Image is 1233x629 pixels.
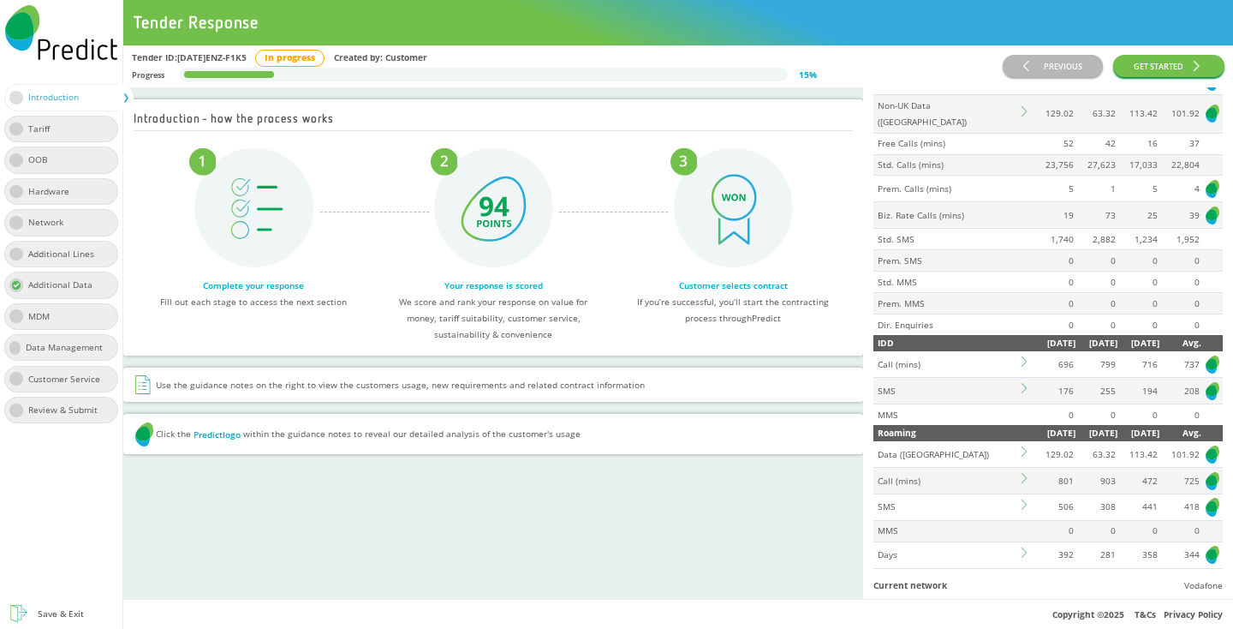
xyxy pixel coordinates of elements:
[873,378,1019,404] td: SMS
[873,250,1019,272] td: Prem. SMS
[1184,578,1223,594] div: Vodafone
[5,5,117,60] img: Predict Mobile
[1033,351,1075,377] td: 696
[1033,494,1075,521] td: 506
[1159,351,1201,377] td: 737
[1113,55,1224,77] button: GET STARTED
[28,309,60,325] div: MDM
[1159,404,1201,425] td: 0
[1117,202,1159,229] td: 25
[1117,425,1159,441] div: [DATE]
[1204,178,1221,200] img: Predict Mobile
[1033,250,1075,272] td: 0
[1117,468,1159,494] td: 472
[873,293,1019,314] td: Prem. MMS
[1117,314,1159,335] td: 0
[1159,154,1201,176] td: 22,804
[1117,441,1159,467] td: 113.42
[134,112,334,124] h2: Introduction - how the process works
[1117,351,1159,377] td: 716
[123,599,1233,629] div: Copyright © 2025
[134,421,853,448] div: Click the within the guidance notes to reveal our detailed analysis of the customer's usage
[623,294,843,326] p: If you’re successful, you’ll start the contracting process through Predict
[38,606,84,622] div: Save & Exit
[1159,335,1201,351] div: Avg.
[1159,542,1201,567] td: 344
[1204,354,1221,375] img: Predict Mobile
[132,67,164,83] div: Progress
[873,520,1019,542] td: MMS
[134,374,853,396] div: Use the guidance notes on the right to view the customers usage, new requirements and related con...
[28,152,58,168] div: OOB
[878,425,1019,441] div: Roaming
[873,154,1019,176] td: Std. Calls (mins)
[144,294,363,310] p: Fill out each stage to access the next section
[1033,468,1075,494] td: 801
[1075,133,1117,154] td: 42
[1033,378,1075,404] td: 176
[1159,293,1201,314] td: 0
[1075,229,1117,250] td: 2,882
[1204,205,1221,226] img: Predict Mobile
[1117,404,1159,425] td: 0
[1075,250,1117,272] td: 0
[1117,378,1159,404] td: 194
[1204,444,1221,465] img: Predict Mobile
[1159,520,1201,542] td: 0
[1117,293,1159,314] td: 0
[1033,272,1075,293] td: 0
[873,95,1019,133] td: Non-UK Data ([GEOGRAPHIC_DATA])
[1117,95,1159,133] td: 113.42
[873,272,1019,293] td: Std. MMS
[1117,133,1159,154] td: 16
[1075,335,1117,351] div: [DATE]
[873,176,1019,202] td: Prem. Calls (mins)
[26,339,113,356] div: Data Management
[1033,441,1075,467] td: 129.02
[1159,133,1201,154] td: 37
[132,50,1003,67] div: Tender ID: [DATE]ENZ-F1K5 Created by: Customer
[1164,608,1223,620] a: Privacy Policy
[1159,250,1201,272] td: 0
[134,421,156,448] img: Predict Mobile
[873,351,1019,377] td: Call (mins)
[386,277,600,294] div: Your response is scored
[1117,335,1159,351] div: [DATE]
[1075,202,1117,229] td: 73
[626,277,840,294] div: Customer selects contract
[873,229,1019,250] td: Std. SMS
[28,246,104,262] div: Additional Lines
[1204,103,1221,124] img: Predict Mobile
[1033,542,1075,567] td: 392
[1075,404,1117,425] td: 0
[1159,272,1201,293] td: 0
[1117,154,1159,176] td: 17,033
[1033,95,1075,133] td: 129.02
[1159,468,1201,494] td: 725
[1075,351,1117,377] td: 799
[1117,229,1159,250] td: 1,234
[28,371,110,387] div: Customer Service
[873,133,1019,154] td: Free Calls (mins)
[1159,441,1201,467] td: 101.92
[1033,176,1075,202] td: 5
[873,542,1019,567] td: Days
[1117,542,1159,567] td: 358
[873,441,1019,467] td: Data ([GEOGRAPHIC_DATA])
[873,404,1019,425] td: MMS
[1033,335,1075,351] div: [DATE]
[1033,425,1075,441] div: [DATE]
[1075,95,1117,133] td: 63.32
[1117,520,1159,542] td: 0
[1033,229,1075,250] td: 1,740
[1075,425,1117,441] div: [DATE]
[1033,520,1075,542] td: 0
[1075,468,1117,494] td: 903
[1033,154,1075,176] td: 23,756
[1159,314,1201,335] td: 0
[1159,425,1201,441] div: Avg.
[1117,494,1159,521] td: 441
[1075,314,1117,335] td: 0
[1159,229,1201,250] td: 1,952
[1204,380,1221,402] img: Predict Mobile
